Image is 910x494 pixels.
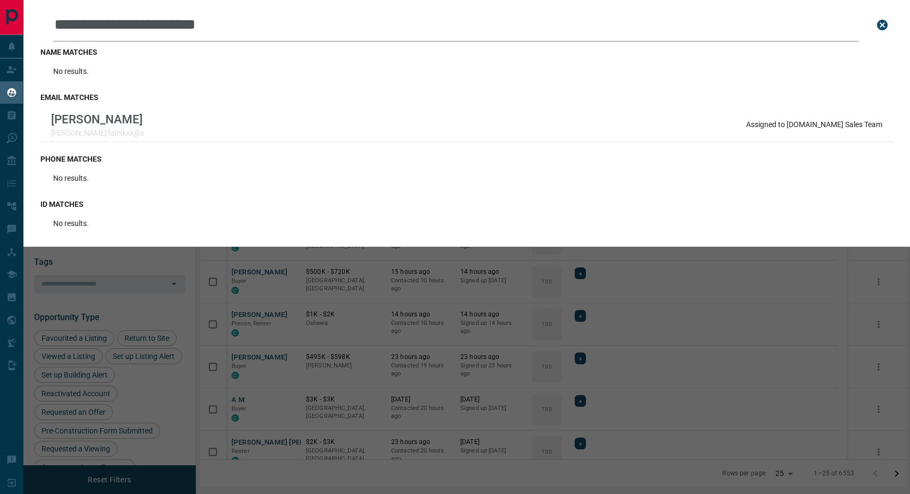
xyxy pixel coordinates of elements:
p: [PERSON_NAME] [51,112,144,126]
p: No results. [53,219,89,228]
p: Assigned to [DOMAIN_NAME] Sales Team [746,120,882,129]
p: No results. [53,67,89,76]
button: close search bar [872,14,893,36]
h3: email matches [40,93,893,102]
p: No results. [53,174,89,182]
p: [PERSON_NAME].falnikxx@x [51,129,144,137]
h3: name matches [40,48,893,56]
h3: id matches [40,200,893,208]
h3: phone matches [40,155,893,163]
